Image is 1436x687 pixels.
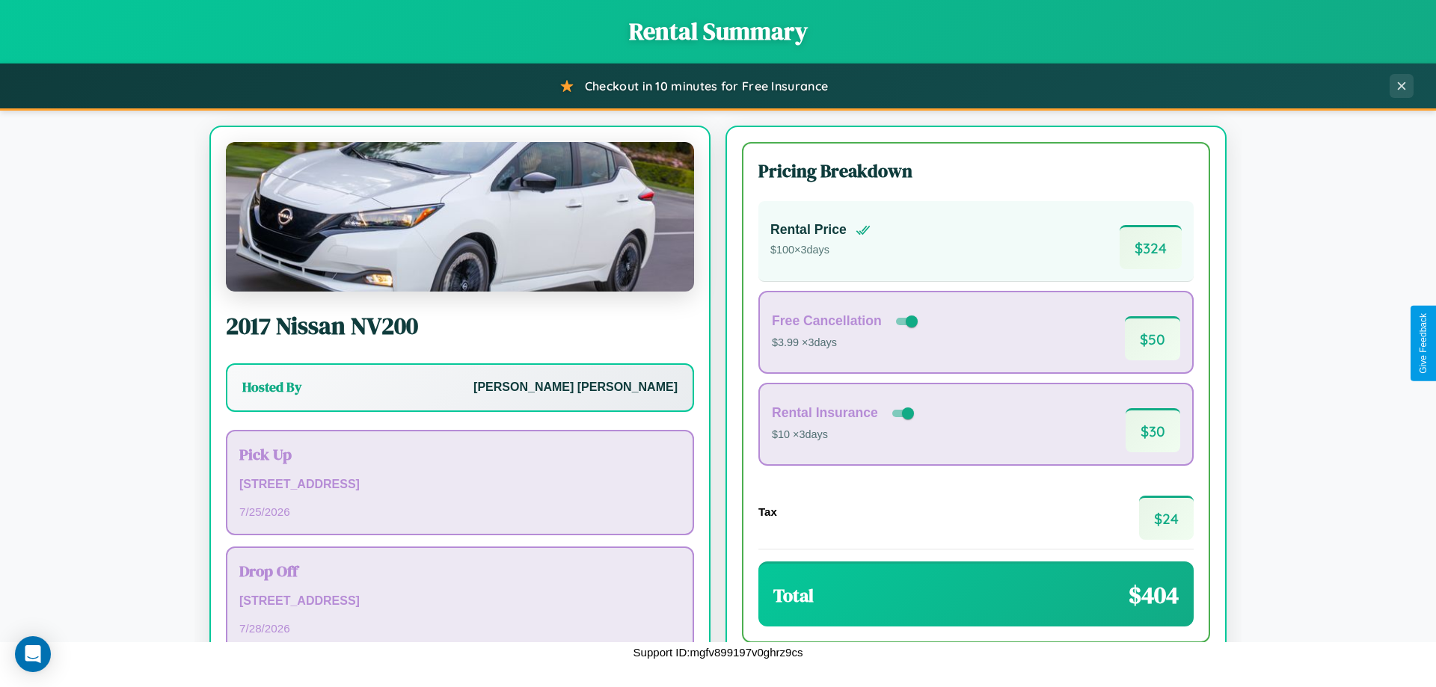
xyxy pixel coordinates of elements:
span: $ 50 [1125,316,1180,360]
p: 7 / 25 / 2026 [239,502,681,522]
span: $ 324 [1120,225,1182,269]
div: Open Intercom Messenger [15,636,51,672]
span: $ 24 [1139,496,1194,540]
h4: Free Cancellation [772,313,882,329]
h4: Rental Price [770,222,847,238]
h4: Tax [758,505,777,518]
span: $ 30 [1126,408,1180,452]
p: $ 100 × 3 days [770,241,871,260]
p: 7 / 28 / 2026 [239,618,681,638]
p: $3.99 × 3 days [772,333,921,353]
h3: Drop Off [239,560,681,582]
p: Support ID: mgfv899197v0ghrz9cs [633,642,803,662]
p: [PERSON_NAME] [PERSON_NAME] [473,377,678,398]
h3: Hosted By [242,378,301,396]
img: Nissan NV200 [226,142,694,292]
h2: 2017 Nissan NV200 [226,309,694,342]
h3: Pick Up [239,443,681,465]
h4: Rental Insurance [772,405,878,421]
span: Checkout in 10 minutes for Free Insurance [585,78,828,93]
div: Give Feedback [1418,313,1429,374]
h1: Rental Summary [15,15,1421,48]
span: $ 404 [1129,579,1179,611]
h3: Total [773,583,814,608]
p: [STREET_ADDRESS] [239,591,681,612]
p: $10 × 3 days [772,425,917,445]
p: [STREET_ADDRESS] [239,474,681,496]
h3: Pricing Breakdown [758,158,1194,183]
